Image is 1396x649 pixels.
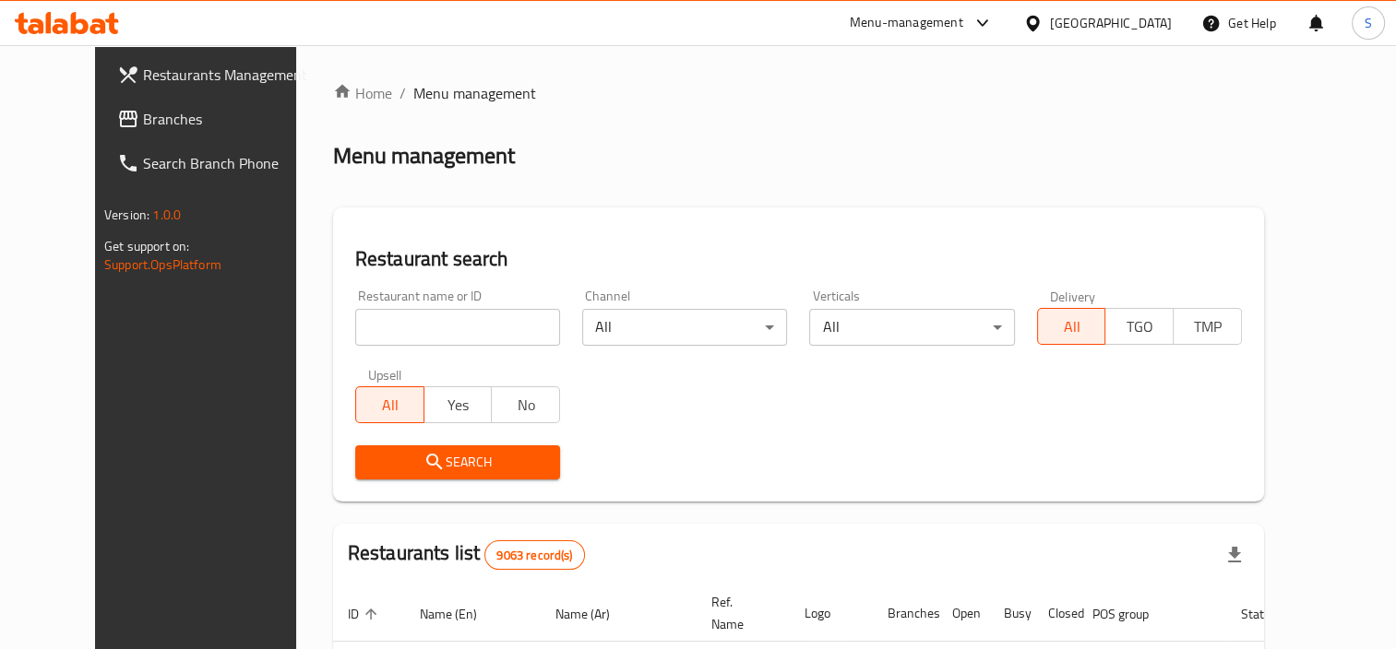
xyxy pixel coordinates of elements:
button: No [491,386,560,423]
th: Logo [790,585,873,642]
th: Branches [873,585,937,642]
span: Name (Ar) [555,603,634,625]
button: All [1037,308,1106,345]
span: Get support on: [104,234,189,258]
span: Menu management [413,82,536,104]
a: Home [333,82,392,104]
span: Restaurants Management [143,64,314,86]
span: Yes [432,392,485,419]
span: Version: [104,203,149,227]
span: Search Branch Phone [143,152,314,174]
input: Search for restaurant name or ID.. [355,309,560,346]
div: [GEOGRAPHIC_DATA] [1050,13,1172,33]
button: Yes [424,386,493,423]
button: All [355,386,424,423]
label: Delivery [1050,289,1096,302]
th: Open [937,585,989,642]
button: TGO [1104,308,1174,345]
div: All [809,309,1014,346]
a: Search Branch Phone [102,141,328,185]
li: / [400,82,406,104]
div: Export file [1212,533,1257,577]
span: Status [1241,603,1301,625]
span: Search [370,451,545,474]
h2: Restaurants list [348,539,585,570]
span: TMP [1181,313,1235,340]
a: Branches [102,97,328,141]
span: All [1045,313,1099,340]
span: 1.0.0 [152,203,181,227]
span: Ref. Name [711,591,768,635]
label: Upsell [368,368,402,381]
div: All [582,309,787,346]
h2: Menu management [333,141,515,171]
span: No [499,392,553,419]
span: 9063 record(s) [485,547,583,564]
span: Branches [143,108,314,130]
span: Name (En) [420,603,501,625]
span: S [1365,13,1372,33]
span: All [364,392,417,419]
button: Search [355,445,560,479]
div: Total records count [484,540,584,570]
th: Busy [989,585,1033,642]
th: Closed [1033,585,1078,642]
div: Menu-management [850,12,963,34]
span: TGO [1113,313,1166,340]
a: Restaurants Management [102,53,328,97]
button: TMP [1173,308,1242,345]
h2: Restaurant search [355,245,1242,273]
span: POS group [1092,603,1173,625]
span: ID [348,603,383,625]
nav: breadcrumb [333,82,1264,104]
a: Support.OpsPlatform [104,253,221,277]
